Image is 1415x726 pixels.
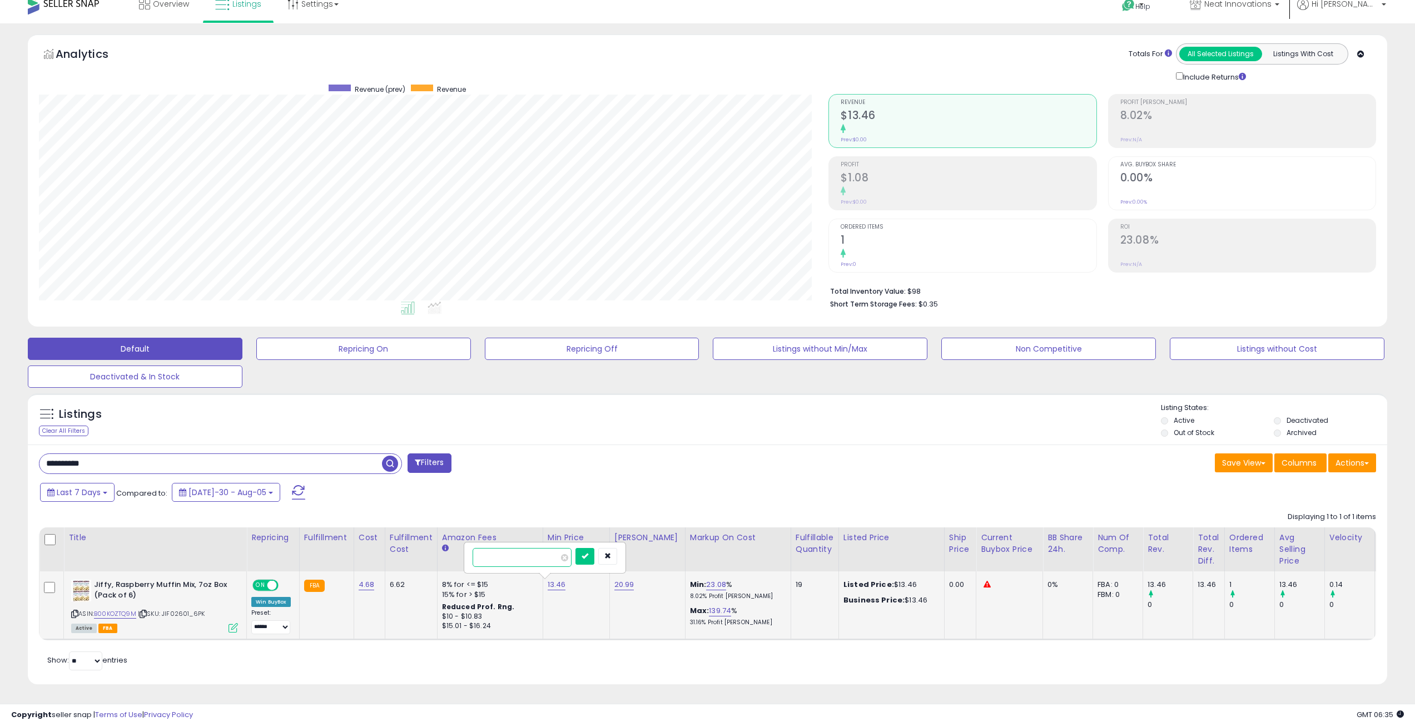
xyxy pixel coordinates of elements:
[277,581,295,590] span: OFF
[188,487,266,498] span: [DATE]-30 - Aug-05
[56,46,130,65] h5: Analytics
[690,580,782,600] div: %
[841,171,1096,186] h2: $1.08
[685,527,791,571] th: The percentage added to the cost of goods (COGS) that forms the calculator for Min & Max prices.
[690,579,707,590] b: Min:
[843,579,894,590] b: Listed Price:
[68,532,242,544] div: Title
[47,655,127,665] span: Show: entries
[1282,457,1317,468] span: Columns
[1120,171,1376,186] h2: 0.00%
[690,592,782,600] p: 8.02% Profit [PERSON_NAME]
[841,199,867,205] small: Prev: $0.00
[94,609,136,619] a: B00KOZTQ9M
[918,299,938,309] span: $0.35
[949,532,971,555] div: Ship Price
[1279,532,1320,567] div: Avg Selling Price
[1329,532,1370,544] div: Velocity
[1357,709,1404,720] span: 2025-08-13 06:35 GMT
[1215,453,1273,472] button: Save View
[830,299,917,309] b: Short Term Storage Fees:
[390,532,433,555] div: Fulfillment Cost
[841,109,1096,124] h2: $13.46
[1288,512,1376,522] div: Displaying 1 to 1 of 1 items
[71,624,97,633] span: All listings currently available for purchase on Amazon
[1120,136,1142,143] small: Prev: N/A
[841,261,856,268] small: Prev: 0
[1148,532,1188,555] div: Total Rev.
[1174,428,1214,437] label: Out of Stock
[830,284,1368,297] li: $98
[116,488,167,498] span: Compared to:
[172,483,280,502] button: [DATE]-30 - Aug-05
[437,85,466,94] span: Revenue
[355,85,405,94] span: Revenue (prev)
[941,338,1156,360] button: Non Competitive
[1287,416,1328,425] label: Deactivated
[841,234,1096,249] h2: 1
[1329,580,1374,590] div: 0.14
[71,580,91,602] img: 51q94ZveOaL._SL40_.jpg
[71,580,238,631] div: ASIN:
[1229,532,1270,555] div: Ordered Items
[796,580,830,590] div: 19
[796,532,834,555] div: Fulfillable Quantity
[1148,580,1193,590] div: 13.46
[841,100,1096,106] span: Revenue
[843,580,936,590] div: $13.46
[690,605,709,616] b: Max:
[304,532,349,544] div: Fulfillment
[690,532,786,544] div: Markup on Cost
[981,532,1038,555] div: Current Buybox Price
[28,338,242,360] button: Default
[614,532,681,544] div: [PERSON_NAME]
[1120,100,1376,106] span: Profit [PERSON_NAME]
[1047,532,1088,555] div: BB Share 24h.
[548,532,605,544] div: Min Price
[251,597,291,607] div: Win BuyBox
[614,579,634,590] a: 20.99
[442,602,515,611] b: Reduced Prof. Rng.
[1098,580,1134,590] div: FBA: 0
[841,224,1096,230] span: Ordered Items
[1120,109,1376,124] h2: 8.02%
[390,580,429,590] div: 6.62
[256,338,471,360] button: Repricing On
[1279,600,1324,610] div: 0
[251,532,295,544] div: Repricing
[1098,590,1134,600] div: FBM: 0
[1120,261,1142,268] small: Prev: N/A
[1120,224,1376,230] span: ROI
[1329,600,1374,610] div: 0
[442,580,534,590] div: 8% for <= $15
[442,532,538,544] div: Amazon Fees
[1279,580,1324,590] div: 13.46
[28,366,242,388] button: Deactivated & In Stock
[949,580,967,590] div: 0.00
[1262,47,1344,61] button: Listings With Cost
[442,590,534,600] div: 15% for > $15
[144,709,193,720] a: Privacy Policy
[1198,580,1216,590] div: 13.46
[1328,453,1376,472] button: Actions
[359,579,375,590] a: 4.68
[548,579,566,590] a: 13.46
[408,453,451,473] button: Filters
[690,606,782,626] div: %
[1168,70,1259,83] div: Include Returns
[59,407,102,422] h5: Listings
[843,532,940,544] div: Listed Price
[95,709,142,720] a: Terms of Use
[138,609,205,618] span: | SKU: JIF02601_6PK
[690,619,782,626] p: 31.16% Profit [PERSON_NAME]
[1229,600,1274,610] div: 0
[1120,199,1147,205] small: Prev: 0.00%
[843,595,905,605] b: Business Price:
[1129,49,1172,60] div: Totals For
[11,710,193,720] div: seller snap | |
[713,338,927,360] button: Listings without Min/Max
[442,544,449,554] small: Amazon Fees.
[1287,428,1317,437] label: Archived
[304,580,325,592] small: FBA
[94,580,229,603] b: Jiffy, Raspberry Muffin Mix, 7oz Box (Pack of 6)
